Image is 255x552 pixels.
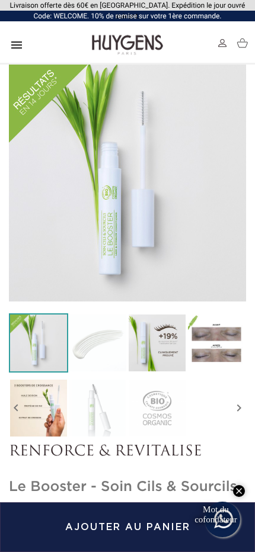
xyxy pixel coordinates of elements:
i:  [9,378,23,438]
p: RENFORCE & REVITALISE [9,444,246,461]
h1: Le Booster - Soin Cils & Sourcils [9,479,246,496]
i:  [9,38,24,52]
img: Le Booster - Soin Cils & Sourcils [9,313,68,373]
img: Le Booster - Soin Cils & Sourcils [9,65,246,301]
i:  [232,378,246,438]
